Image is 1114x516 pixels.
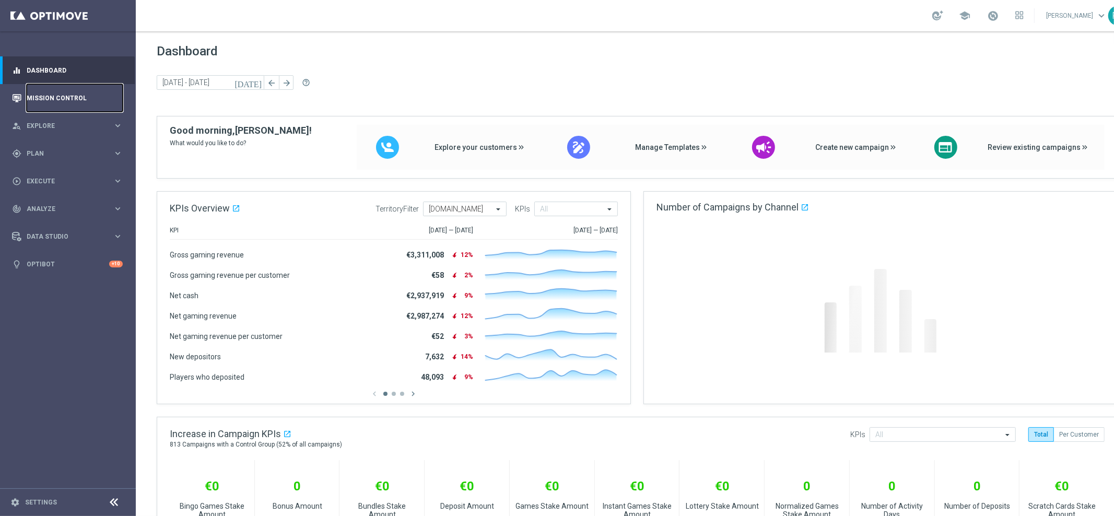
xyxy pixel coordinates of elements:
[12,232,113,241] div: Data Studio
[12,56,123,84] div: Dashboard
[12,177,113,186] div: Execute
[27,150,113,157] span: Plan
[27,233,113,240] span: Data Studio
[113,121,123,131] i: keyboard_arrow_right
[27,178,113,184] span: Execute
[27,206,113,212] span: Analyze
[11,205,123,213] button: track_changes Analyze keyboard_arrow_right
[12,260,21,269] i: lightbulb
[12,149,113,158] div: Plan
[11,149,123,158] button: gps_fixed Plan keyboard_arrow_right
[27,84,123,112] a: Mission Control
[12,204,113,214] div: Analyze
[113,204,123,214] i: keyboard_arrow_right
[12,84,123,112] div: Mission Control
[12,121,21,131] i: person_search
[12,204,21,214] i: track_changes
[1045,8,1108,24] a: [PERSON_NAME]keyboard_arrow_down
[109,261,123,267] div: +10
[959,10,970,21] span: school
[11,177,123,185] button: play_circle_outline Execute keyboard_arrow_right
[10,498,20,507] i: settings
[12,250,123,278] div: Optibot
[113,176,123,186] i: keyboard_arrow_right
[12,66,21,75] i: equalizer
[11,260,123,268] button: lightbulb Optibot +10
[113,231,123,241] i: keyboard_arrow_right
[1096,10,1107,21] span: keyboard_arrow_down
[12,177,21,186] i: play_circle_outline
[12,149,21,158] i: gps_fixed
[12,121,113,131] div: Explore
[11,122,123,130] button: person_search Explore keyboard_arrow_right
[27,250,109,278] a: Optibot
[113,148,123,158] i: keyboard_arrow_right
[11,232,123,241] button: Data Studio keyboard_arrow_right
[11,66,123,75] button: equalizer Dashboard
[11,94,123,102] button: Mission Control
[25,499,57,506] a: Settings
[27,123,113,129] span: Explore
[27,56,123,84] a: Dashboard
